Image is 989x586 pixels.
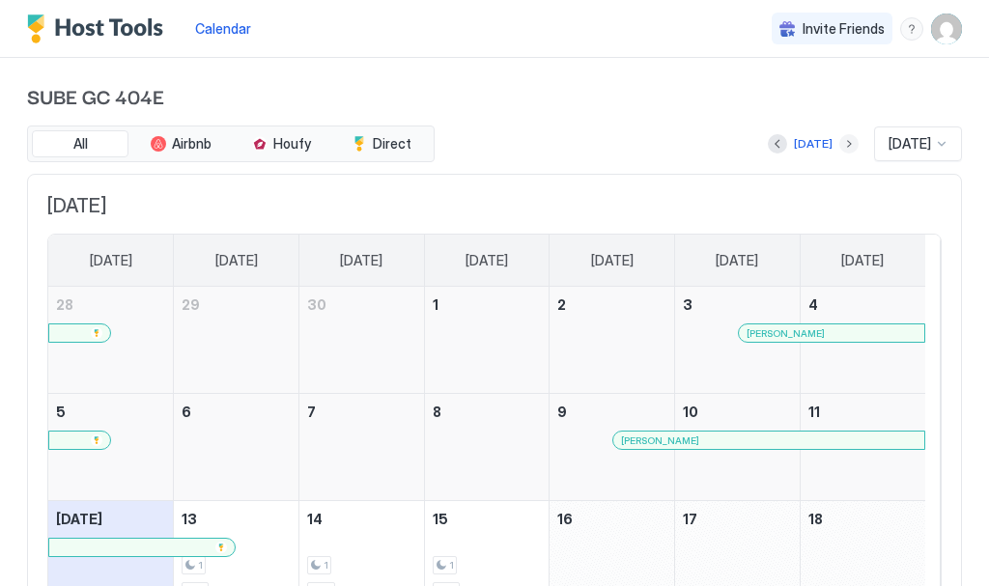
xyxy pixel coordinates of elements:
[182,404,191,420] span: 6
[794,135,833,153] div: [DATE]
[808,511,823,527] span: 18
[621,434,699,447] span: [PERSON_NAME]
[572,235,653,287] a: Thursday
[841,252,884,269] span: [DATE]
[791,132,835,155] button: [DATE]
[48,394,174,501] td: October 5, 2025
[298,287,424,394] td: September 30, 2025
[48,394,173,430] a: October 5, 2025
[182,296,200,313] span: 29
[215,252,258,269] span: [DATE]
[683,404,698,420] span: 10
[56,511,102,527] span: [DATE]
[373,135,411,153] span: Direct
[73,135,88,153] span: All
[808,296,818,313] span: 4
[747,327,917,340] div: [PERSON_NAME]
[298,394,424,501] td: October 7, 2025
[48,287,173,322] a: September 28, 2025
[716,252,758,269] span: [DATE]
[683,511,697,527] span: 17
[446,235,527,287] a: Wednesday
[822,235,903,287] a: Saturday
[557,404,567,420] span: 9
[889,135,931,153] span: [DATE]
[433,404,441,420] span: 8
[675,501,800,537] a: October 17, 2025
[768,134,787,153] button: Previous month
[307,511,323,527] span: 14
[233,130,329,157] button: Houfy
[550,287,674,322] a: October 2, 2025
[449,559,454,572] span: 1
[800,287,925,394] td: October 4, 2025
[32,130,128,157] button: All
[299,501,424,537] a: October 14, 2025
[299,287,424,322] a: September 30, 2025
[340,252,382,269] span: [DATE]
[27,126,435,162] div: tab-group
[132,130,229,157] button: Airbnb
[48,501,173,537] a: October 12, 2025
[800,394,925,501] td: October 11, 2025
[48,287,174,394] td: September 28, 2025
[273,135,311,153] span: Houfy
[27,14,172,43] a: Host Tools Logo
[174,394,299,501] td: October 6, 2025
[321,235,402,287] a: Tuesday
[557,511,573,527] span: 16
[172,135,212,153] span: Airbnb
[550,394,675,501] td: October 9, 2025
[747,327,825,340] span: [PERSON_NAME]
[466,252,508,269] span: [DATE]
[550,287,675,394] td: October 2, 2025
[299,394,424,430] a: October 7, 2025
[56,296,73,313] span: 28
[675,394,801,501] td: October 10, 2025
[425,394,550,430] a: October 8, 2025
[591,252,634,269] span: [DATE]
[424,394,550,501] td: October 8, 2025
[675,287,800,322] a: October 3, 2025
[47,194,942,218] span: [DATE]
[550,394,674,430] a: October 9, 2025
[683,296,692,313] span: 3
[550,501,674,537] a: October 16, 2025
[195,20,251,37] span: Calendar
[433,296,438,313] span: 1
[324,559,328,572] span: 1
[424,287,550,394] td: October 1, 2025
[90,252,132,269] span: [DATE]
[557,296,566,313] span: 2
[71,235,152,287] a: Sunday
[174,394,298,430] a: October 6, 2025
[195,18,251,39] a: Calendar
[174,501,298,537] a: October 13, 2025
[307,296,326,313] span: 30
[801,501,925,537] a: October 18, 2025
[174,287,299,394] td: September 29, 2025
[174,287,298,322] a: September 29, 2025
[808,404,820,420] span: 11
[900,17,923,41] div: menu
[801,287,925,322] a: October 4, 2025
[696,235,777,287] a: Friday
[801,394,925,430] a: October 11, 2025
[333,130,430,157] button: Direct
[425,501,550,537] a: October 15, 2025
[621,434,917,447] div: [PERSON_NAME]
[675,287,801,394] td: October 3, 2025
[27,81,962,110] span: SUBE GC 404E
[675,394,800,430] a: October 10, 2025
[196,235,277,287] a: Monday
[56,404,66,420] span: 5
[433,511,448,527] span: 15
[803,20,885,38] span: Invite Friends
[931,14,962,44] div: User profile
[425,287,550,322] a: October 1, 2025
[198,559,203,572] span: 1
[182,511,197,527] span: 13
[839,134,859,153] button: Next month
[307,404,316,420] span: 7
